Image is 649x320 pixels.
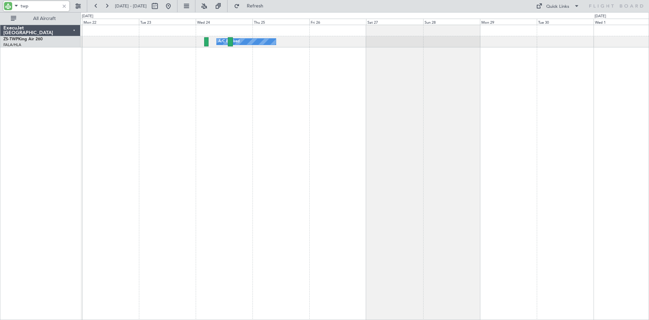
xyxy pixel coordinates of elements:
button: Quick Links [533,1,583,12]
span: [DATE] - [DATE] [115,3,147,9]
div: Sun 28 [423,19,480,25]
div: Fri 26 [309,19,366,25]
a: ZS-TWPKing Air 260 [3,37,43,41]
div: Wed 24 [196,19,253,25]
div: [DATE] [595,14,606,19]
div: Quick Links [546,3,569,10]
div: Mon 29 [480,19,537,25]
span: ZS-TWP [3,37,18,41]
div: Thu 25 [253,19,309,25]
div: [DATE] [82,14,93,19]
span: All Aircraft [18,16,71,21]
div: A/C Booked [218,37,240,47]
div: Sat 27 [366,19,423,25]
button: All Aircraft [7,13,73,24]
a: FALA/HLA [3,42,21,47]
div: Tue 23 [139,19,196,25]
div: Tue 30 [537,19,594,25]
input: A/C (Reg. or Type) [21,1,59,11]
span: Refresh [241,4,269,8]
button: Refresh [231,1,271,12]
div: Mon 22 [82,19,139,25]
